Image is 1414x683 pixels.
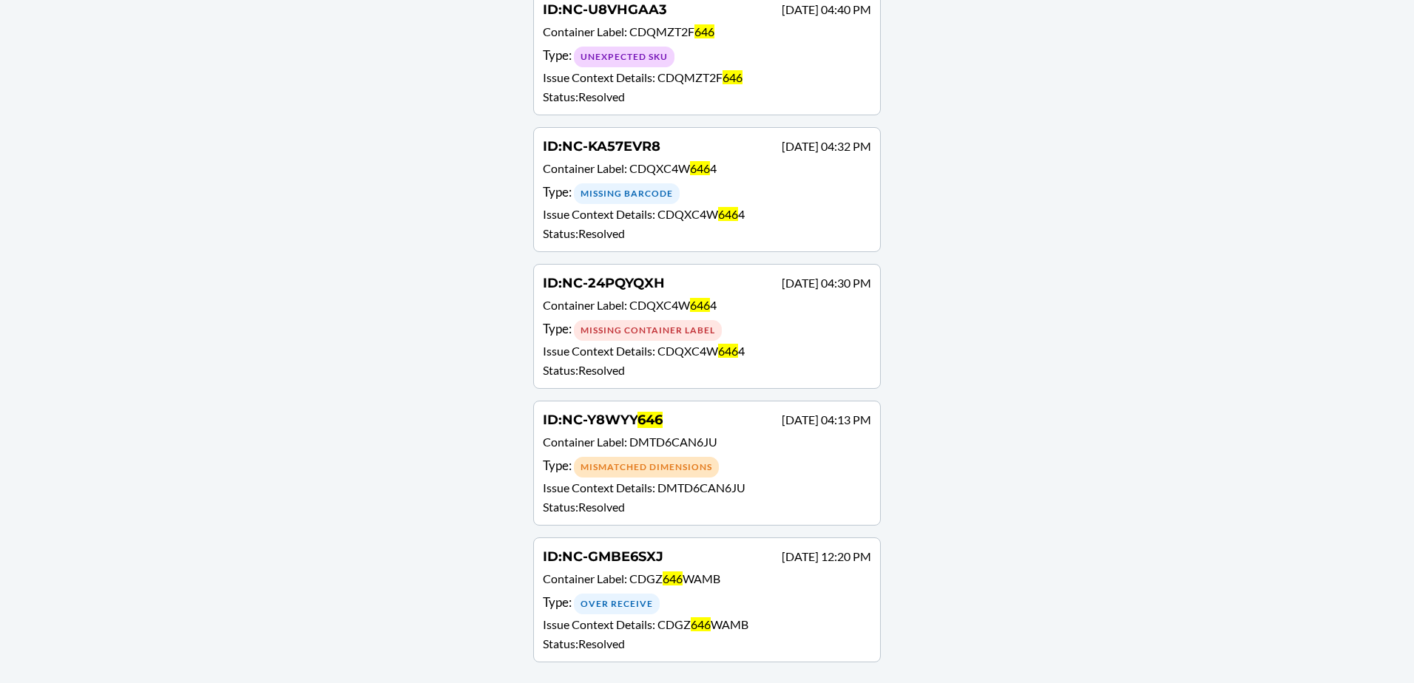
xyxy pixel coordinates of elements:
h4: ID : [543,410,663,429]
span: DMTD6CAN6JU [657,480,745,495]
a: ID:NC-GMBE6SXJ[DATE] 12:20 PMContainer Label: CDGZ646WAMBType: Over ReceiveIssue Context Details:... [533,537,881,662]
span: CDQXC4W [629,161,690,175]
p: Container Label : [543,23,871,44]
p: Status : Resolved [543,225,871,242]
a: ID:NC-Y8WYY646[DATE] 04:13 PMContainer Label: DMTD6CAN6JUType: Mismatched DimensionsIssue Context... [533,401,881,526]
span: NC-24PQYQXH [562,275,665,291]
div: Type : [543,593,871,614]
p: Status : Resolved [543,361,871,379]
p: Status : Resolved [543,88,871,106]
span: 646 [718,207,738,221]
div: Missing Container Label [574,320,722,341]
p: Status : Resolved [543,498,871,516]
p: Issue Context Details : [543,342,871,360]
span: CDGZ [657,617,691,631]
span: NC-Y8WYY [562,412,637,428]
span: 4 [738,207,745,221]
h4: ID : [543,547,663,566]
div: Unexpected SKU [574,47,674,67]
span: NC-KA57EVR8 [562,138,660,154]
div: Type : [543,46,871,67]
span: CDQMZT2F [629,24,694,38]
p: Issue Context Details : [543,205,871,223]
span: CDQXC4W [657,344,718,358]
div: Type : [543,319,871,341]
span: 646 [690,161,710,175]
p: Issue Context Details : [543,69,871,86]
p: Issue Context Details : [543,479,871,497]
p: [DATE] 04:32 PM [782,137,871,155]
a: ID:NC-KA57EVR8[DATE] 04:32 PMContainer Label: CDQXC4W6464Type: Missing BarcodeIssue Context Detai... [533,127,881,252]
p: Container Label : [543,570,871,591]
span: CDQXC4W [657,207,718,221]
a: ID:NC-24PQYQXH[DATE] 04:30 PMContainer Label: CDQXC4W6464Type: Missing Container LabelIssue Conte... [533,264,881,389]
span: 646 [663,571,683,585]
p: [DATE] 04:13 PM [782,411,871,429]
span: 646 [691,617,711,631]
p: [DATE] 04:30 PM [782,274,871,292]
span: 4 [738,344,745,358]
p: Container Label : [543,160,871,181]
span: 646 [718,344,738,358]
span: DMTD6CAN6JU [629,435,717,449]
span: WAMB [711,617,748,631]
span: NC-GMBE6SXJ [562,548,663,565]
p: [DATE] 12:20 PM [782,548,871,565]
span: 646 [694,24,714,38]
span: 4 [710,298,717,312]
div: Mismatched Dimensions [574,457,719,478]
span: CDQXC4W [629,298,690,312]
span: CDGZ [629,571,663,585]
span: CDQMZT2F [657,70,723,84]
h4: ID : [543,137,660,156]
span: 646 [637,412,663,428]
span: 4 [710,161,717,175]
p: Issue Context Details : [543,616,871,633]
div: Type : [543,456,871,478]
h4: ID : [543,273,665,293]
span: NC-U8VHGAA3 [562,1,667,18]
p: Status : Resolved [543,635,871,653]
span: WAMB [683,571,720,585]
p: Container Label : [543,296,871,318]
span: 646 [723,70,742,84]
span: 646 [690,298,710,312]
p: [DATE] 04:40 PM [782,1,871,18]
div: Missing Barcode [574,183,680,204]
div: Over Receive [574,594,660,614]
p: Container Label : [543,433,871,455]
div: Type : [543,183,871,204]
